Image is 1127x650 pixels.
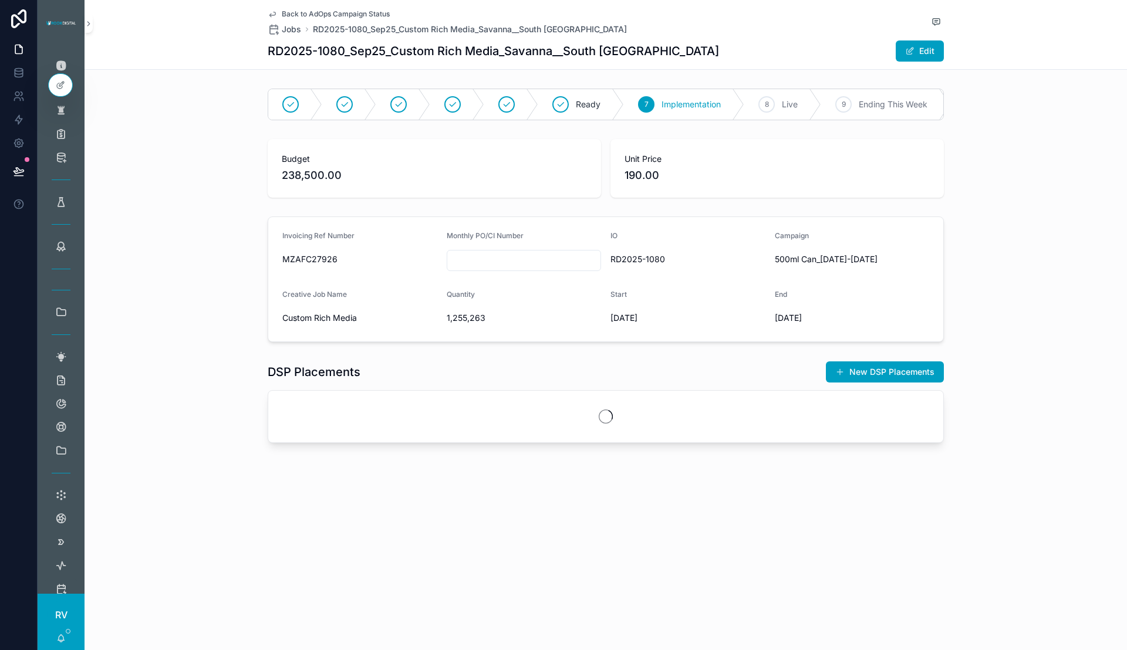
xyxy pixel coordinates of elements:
[268,43,719,59] h1: RD2025-1080_Sep25_Custom Rich Media_Savanna__South [GEOGRAPHIC_DATA]
[610,290,627,299] span: Start
[268,364,360,380] h1: DSP Placements
[576,99,600,110] span: Ready
[282,153,587,165] span: Budget
[282,312,437,324] span: Custom Rich Media
[282,23,301,35] span: Jobs
[775,253,930,265] span: 500ml Can_[DATE]-[DATE]
[782,99,798,110] span: Live
[826,361,944,382] button: New DSP Placements
[610,231,618,240] span: IO
[859,99,927,110] span: Ending This Week
[610,253,765,265] span: RD2025-1080
[775,231,809,240] span: Campaign
[842,100,846,109] span: 9
[268,9,390,19] a: Back to AdOps Campaign Status
[896,40,944,62] button: Edit
[765,100,769,109] span: 8
[282,167,587,184] span: 238,500.00
[45,19,77,28] img: App logo
[38,47,85,594] div: scrollable content
[662,99,721,110] span: Implementation
[282,253,437,265] span: MZAFC27926
[645,100,649,109] span: 7
[775,290,787,299] span: End
[313,23,627,35] a: RD2025-1080_Sep25_Custom Rich Media_Savanna__South [GEOGRAPHIC_DATA]
[282,290,347,299] span: Creative Job Name
[447,231,524,240] span: Monthly PO/CI Number
[625,167,930,184] span: 190.00
[282,231,355,240] span: Invoicing Ref Number
[625,153,930,165] span: Unit Price
[610,312,765,324] span: [DATE]
[282,9,390,19] span: Back to AdOps Campaign Status
[55,608,68,622] span: RV
[268,23,301,35] a: Jobs
[775,312,930,324] span: [DATE]
[447,312,602,324] span: 1,255,263
[447,290,475,299] span: Quantity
